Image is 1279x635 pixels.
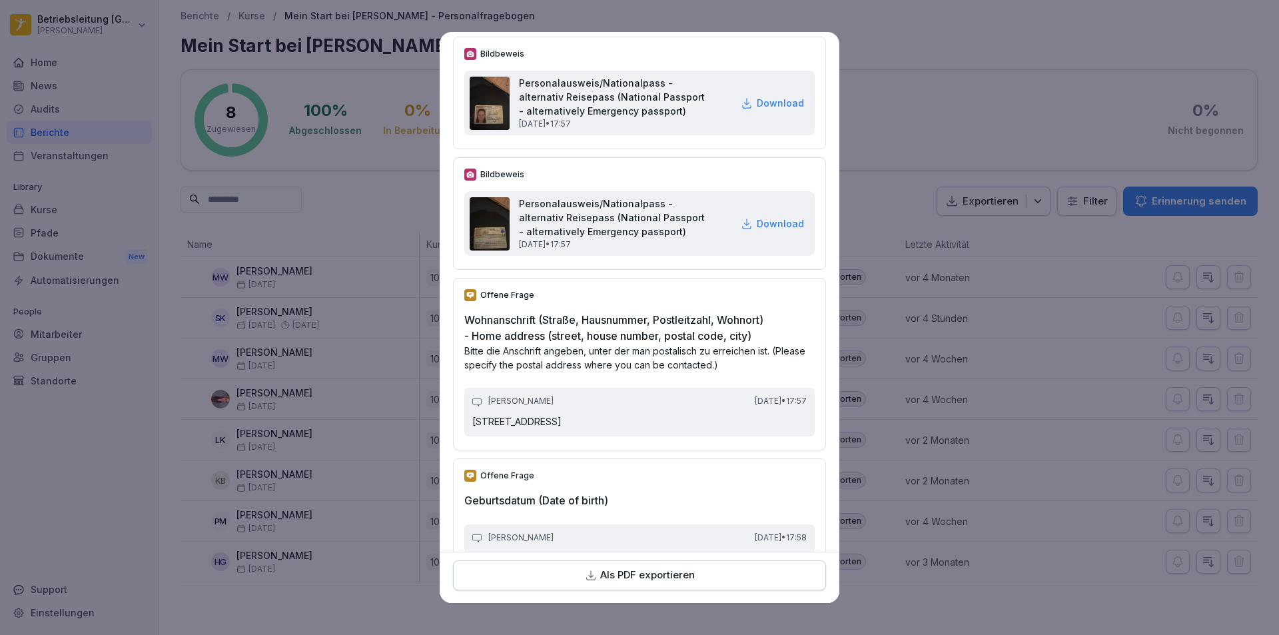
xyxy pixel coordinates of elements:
[519,197,731,239] h2: Personalausweis/Nationalpass - alternativ Reisepass (National Passport - alternatively Emergency ...
[757,217,804,231] p: Download
[480,48,524,60] p: Bildbeweis
[464,344,815,372] p: Bitte die Anschrift angeben, unter der man postalisch zu erreichen ist. (Please specify the posta...
[755,396,807,407] p: [DATE] • 17:57
[755,532,807,544] p: [DATE] • 17:58
[519,239,731,251] p: [DATE] • 17:57
[519,76,731,118] h2: Personalausweis/Nationalpass - alternativ Reisepass (National Passport - alternatively Emergency ...
[488,396,554,407] p: [PERSON_NAME]
[480,169,524,181] p: Bildbeweis
[600,568,695,583] p: Als PDF exportieren
[470,77,510,130] img: xh6n13uxew3892m3can2jcud.png
[464,312,815,344] h2: Wohnanschrift (Straße, Hausnummer, Postleitzahl, Wohnort) - Home address (street, house number, p...
[453,560,826,590] button: Als PDF exportieren
[480,470,534,482] p: Offene Frage
[464,492,815,508] h2: Geburtsdatum (Date of birth)
[757,96,804,110] p: Download
[480,289,534,301] p: Offene Frage
[470,197,510,251] img: a7zzfmhpz9pwicimqs45vc3v.png
[488,532,554,544] p: [PERSON_NAME]
[472,415,807,428] p: [STREET_ADDRESS]
[519,118,731,130] p: [DATE] • 17:57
